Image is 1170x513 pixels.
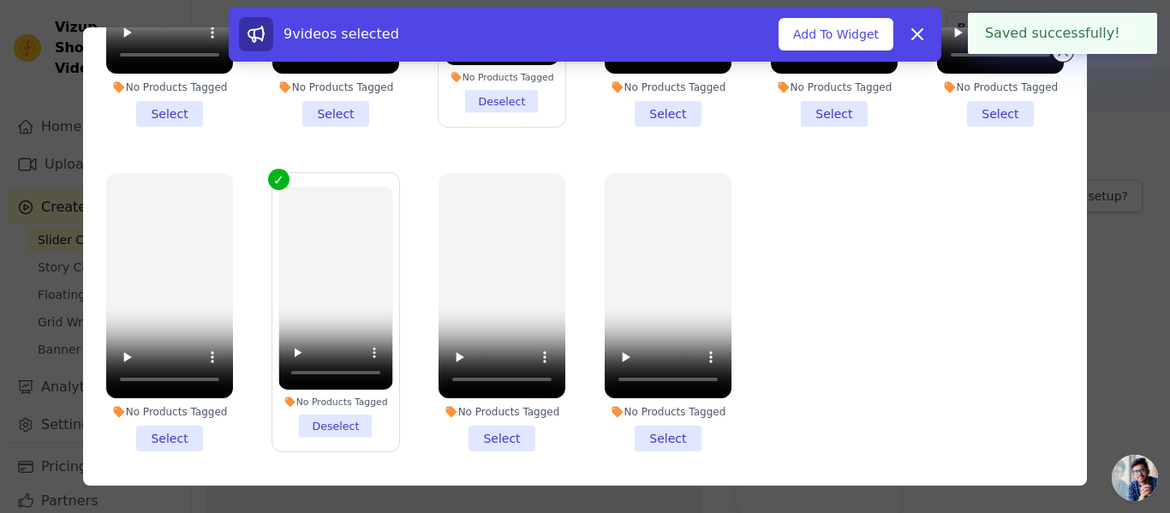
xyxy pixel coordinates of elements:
[272,81,399,94] div: No Products Tagged
[605,405,731,419] div: No Products Tagged
[779,18,893,51] button: Add To Widget
[278,396,392,408] div: No Products Tagged
[106,81,233,94] div: No Products Tagged
[937,81,1064,94] div: No Products Tagged
[106,405,233,419] div: No Products Tagged
[605,81,731,94] div: No Products Tagged
[1112,455,1158,501] div: Open chat
[284,26,399,42] span: 9 videos selected
[439,405,565,419] div: No Products Tagged
[771,81,898,94] div: No Products Tagged
[1120,23,1140,44] button: Close
[445,71,558,83] div: No Products Tagged
[968,13,1157,54] div: Saved successfully!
